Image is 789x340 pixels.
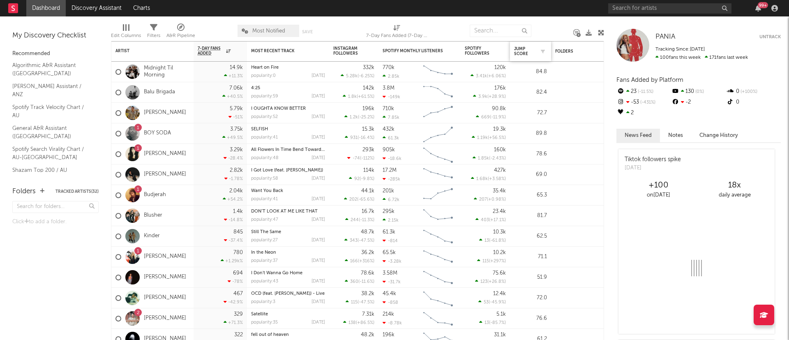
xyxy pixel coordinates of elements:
[350,238,358,243] span: 343
[251,230,325,234] div: Still The Same
[490,218,505,222] span: +17.1 %
[224,73,243,79] div: +11.3 %
[251,49,313,53] div: Most Recent Track
[251,238,278,243] div: popularity: 27
[490,238,505,243] span: -61.8 %
[350,259,358,264] span: 166
[383,279,401,284] div: -31.7k
[251,291,325,296] a: OCD (feat. [PERSON_NAME]) - Live
[350,115,358,120] span: 1.2k
[363,168,374,173] div: 114k
[363,65,374,70] div: 332k
[252,28,285,34] span: Most Notified
[251,127,325,132] div: SELFISH
[362,209,374,214] div: 16.7k
[494,65,506,70] div: 120k
[420,247,457,267] svg: Chart title
[726,97,781,108] div: 0
[616,129,660,142] button: News Feed
[233,291,243,296] div: 467
[144,150,186,157] a: [PERSON_NAME]
[489,177,505,181] span: +3.58 %
[359,238,373,243] span: -47.5 %
[144,253,186,260] a: [PERSON_NAME]
[490,300,505,305] span: -45.9 %
[625,155,681,164] div: Tiktok followers spike
[478,156,489,161] span: 1.85k
[476,114,506,120] div: ( )
[251,168,323,173] a: I Got Love (feat. [PERSON_NAME])
[311,115,325,119] div: [DATE]
[361,250,374,255] div: 36.2k
[251,189,325,193] div: Want You Back
[383,168,397,173] div: 17.2M
[471,73,506,79] div: ( )
[660,129,691,142] button: Notes
[420,103,457,123] svg: Chart title
[311,74,325,78] div: [DATE]
[420,185,457,206] svg: Chart title
[488,74,505,79] span: +6.06 %
[420,267,457,288] svg: Chart title
[361,291,374,296] div: 38.2k
[383,176,400,182] div: -285k
[224,299,243,305] div: -42.9 %
[198,46,224,56] span: 7-Day Fans Added
[311,94,325,99] div: [DATE]
[362,312,374,317] div: 7.31k
[362,127,374,132] div: 15.3k
[346,299,374,305] div: ( )
[484,300,489,305] span: 53
[229,188,243,194] div: 2.04k
[616,86,671,97] div: 23
[383,74,399,79] div: 2.85k
[311,259,325,263] div: [DATE]
[12,217,99,227] div: Click to add a folder.
[12,124,90,141] a: General A&R Assistant ([GEOGRAPHIC_DATA])
[115,49,177,53] div: Artist
[12,61,90,78] a: Algorithmic A&R Assistant ([GEOGRAPHIC_DATA])
[383,312,394,317] div: 214k
[474,197,506,202] div: ( )
[694,90,704,94] span: 0 %
[345,135,374,140] div: ( )
[251,74,276,78] div: popularity: 0
[420,144,457,164] svg: Chart title
[354,177,360,181] span: 92
[361,271,374,276] div: 78.6k
[383,86,394,91] div: 3.8M
[488,197,505,202] span: +0.98 %
[144,192,166,199] a: Budjerah
[234,312,243,317] div: 329
[514,190,547,200] div: 65.3
[12,103,90,120] a: Spotify Track Velocity Chart / AU
[344,238,374,243] div: ( )
[358,95,373,99] span: +61.5 %
[311,135,325,140] div: [DATE]
[489,95,505,99] span: +28.9 %
[311,156,325,160] div: [DATE]
[514,67,547,77] div: 84.8
[383,106,394,111] div: 710k
[514,170,547,180] div: 69.0
[514,273,547,282] div: 51.9
[224,238,243,243] div: -37.4 %
[12,49,99,59] div: Recommended
[228,279,243,284] div: -78 %
[475,279,506,284] div: ( )
[251,115,278,119] div: popularity: 52
[251,86,260,90] a: 4:25
[251,279,278,284] div: popularity: 43
[759,33,781,41] button: Untrack
[359,136,373,140] span: -16.4 %
[359,115,373,120] span: -25.2 %
[366,31,428,41] div: 7-Day Fans Added (7-Day Fans Added)
[147,31,160,41] div: Filters
[251,176,278,181] div: popularity: 58
[493,127,506,132] div: 19.3k
[341,73,374,79] div: ( )
[420,62,457,82] svg: Chart title
[311,176,325,181] div: [DATE]
[251,156,279,160] div: popularity: 48
[492,106,506,111] div: 90.8k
